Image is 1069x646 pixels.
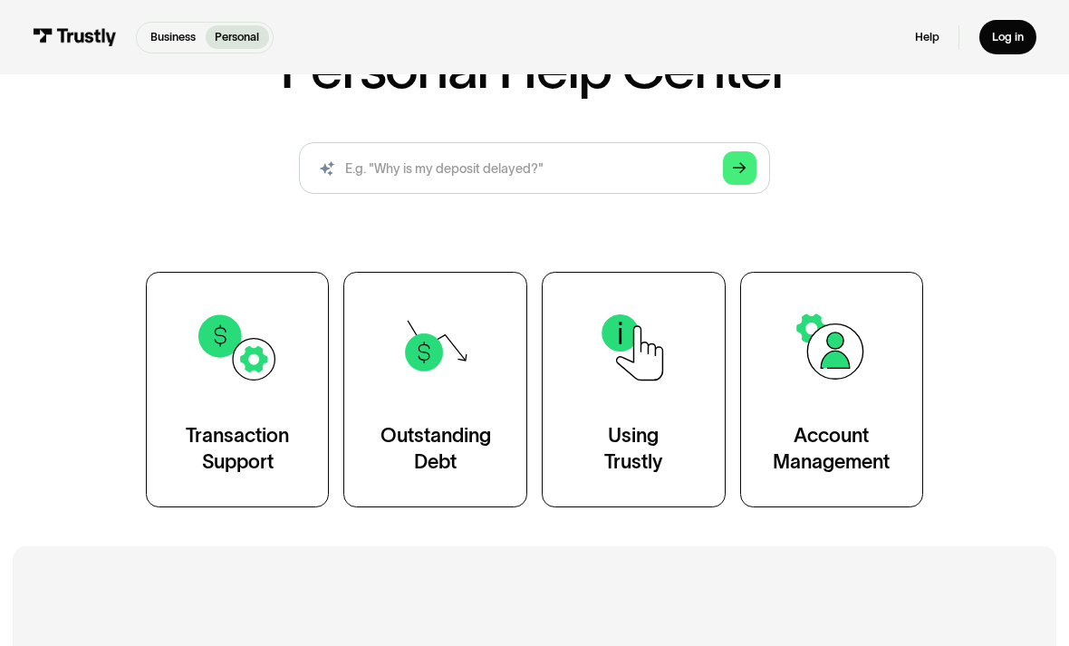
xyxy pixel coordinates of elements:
[992,30,1024,44] div: Log in
[915,30,939,44] a: Help
[380,423,491,475] div: Outstanding Debt
[740,273,924,508] a: AccountManagement
[542,273,726,508] a: UsingTrustly
[146,273,330,508] a: TransactionSupport
[186,423,289,475] div: Transaction Support
[604,423,662,475] div: Using Trustly
[773,423,890,475] div: Account Management
[280,41,789,98] h1: Personal Help Center
[979,20,1037,54] a: Log in
[206,25,269,49] a: Personal
[33,28,117,46] img: Trustly Logo
[150,29,196,46] p: Business
[299,143,770,195] form: Search
[140,25,205,49] a: Business
[343,273,527,508] a: OutstandingDebt
[299,143,770,195] input: search
[215,29,259,46] p: Personal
